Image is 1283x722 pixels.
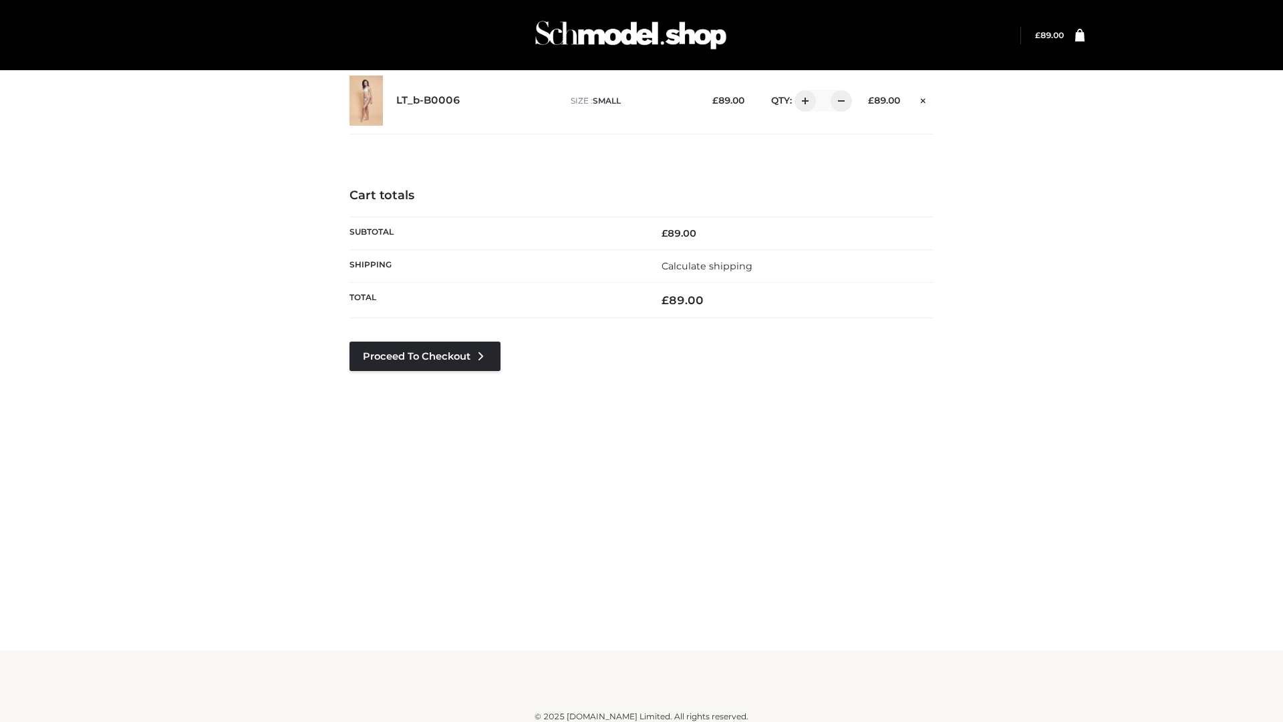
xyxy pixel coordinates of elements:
p: size : [571,95,692,107]
span: SMALL [593,96,621,106]
span: £ [712,95,718,106]
th: Shipping [349,249,641,282]
a: Calculate shipping [662,260,752,272]
img: Schmodel Admin 964 [531,9,731,62]
span: £ [662,293,669,307]
a: £89.00 [1035,30,1064,40]
span: £ [1035,30,1040,40]
a: Proceed to Checkout [349,342,501,371]
a: LT_b-B0006 [396,94,460,107]
bdi: 89.00 [712,95,744,106]
div: QTY: [758,90,847,112]
h4: Cart totals [349,189,934,203]
th: Total [349,283,641,318]
span: £ [868,95,874,106]
bdi: 89.00 [662,293,704,307]
bdi: 89.00 [868,95,900,106]
th: Subtotal [349,217,641,249]
bdi: 89.00 [662,227,696,239]
bdi: 89.00 [1035,30,1064,40]
span: £ [662,227,668,239]
a: Remove this item [913,90,934,108]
